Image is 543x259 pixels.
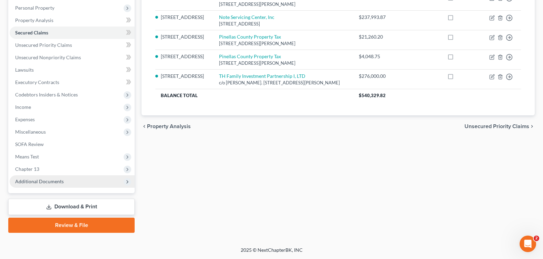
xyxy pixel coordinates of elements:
[142,124,147,129] i: chevron_left
[15,92,78,97] span: Codebtors Insiders & Notices
[219,21,348,27] div: [STREET_ADDRESS]
[15,129,46,135] span: Miscellaneous
[219,80,348,86] div: c/o [PERSON_NAME]. [STREET_ADDRESS][PERSON_NAME]
[10,64,135,76] a: Lawsuits
[161,73,208,80] li: [STREET_ADDRESS]
[15,17,53,23] span: Property Analysis
[10,39,135,51] a: Unsecured Priority Claims
[8,199,135,215] a: Download & Print
[359,33,388,40] div: $21,260.20
[219,40,348,47] div: [STREET_ADDRESS][PERSON_NAME]
[161,33,208,40] li: [STREET_ADDRESS]
[75,247,468,259] div: 2025 © NextChapterBK, INC
[15,67,34,73] span: Lawsuits
[520,236,536,252] iframe: Intercom live chat
[10,14,135,27] a: Property Analysis
[147,124,191,129] span: Property Analysis
[161,53,208,60] li: [STREET_ADDRESS]
[219,60,348,66] div: [STREET_ADDRESS][PERSON_NAME]
[8,218,135,233] a: Review & File
[15,166,39,172] span: Chapter 13
[219,34,281,40] a: Pinellas County Property Tax
[219,1,348,8] div: [STREET_ADDRESS][PERSON_NAME]
[359,53,388,60] div: $4,048.75
[10,138,135,151] a: SOFA Review
[15,154,39,159] span: Means Test
[15,178,64,184] span: Additional Documents
[10,27,135,39] a: Secured Claims
[359,14,388,21] div: $237,993.87
[15,5,54,11] span: Personal Property
[534,236,539,241] span: 2
[15,116,35,122] span: Expenses
[219,53,281,59] a: Pinellas County Property Tax
[15,30,48,35] span: Secured Claims
[15,79,59,85] span: Executory Contracts
[464,124,529,129] span: Unsecured Priority Claims
[155,89,353,102] th: Balance Total
[529,124,535,129] i: chevron_right
[10,51,135,64] a: Unsecured Nonpriority Claims
[142,124,191,129] button: chevron_left Property Analysis
[10,76,135,89] a: Executory Contracts
[15,42,72,48] span: Unsecured Priority Claims
[464,124,535,129] button: Unsecured Priority Claims chevron_right
[15,104,31,110] span: Income
[219,73,305,79] a: TH Family Investment Partnership I, LTD
[359,73,388,80] div: $276,000.00
[219,14,274,20] a: Note Servicing Center, Inc
[15,54,81,60] span: Unsecured Nonpriority Claims
[15,141,44,147] span: SOFA Review
[359,93,386,98] span: $540,329.82
[161,14,208,21] li: [STREET_ADDRESS]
